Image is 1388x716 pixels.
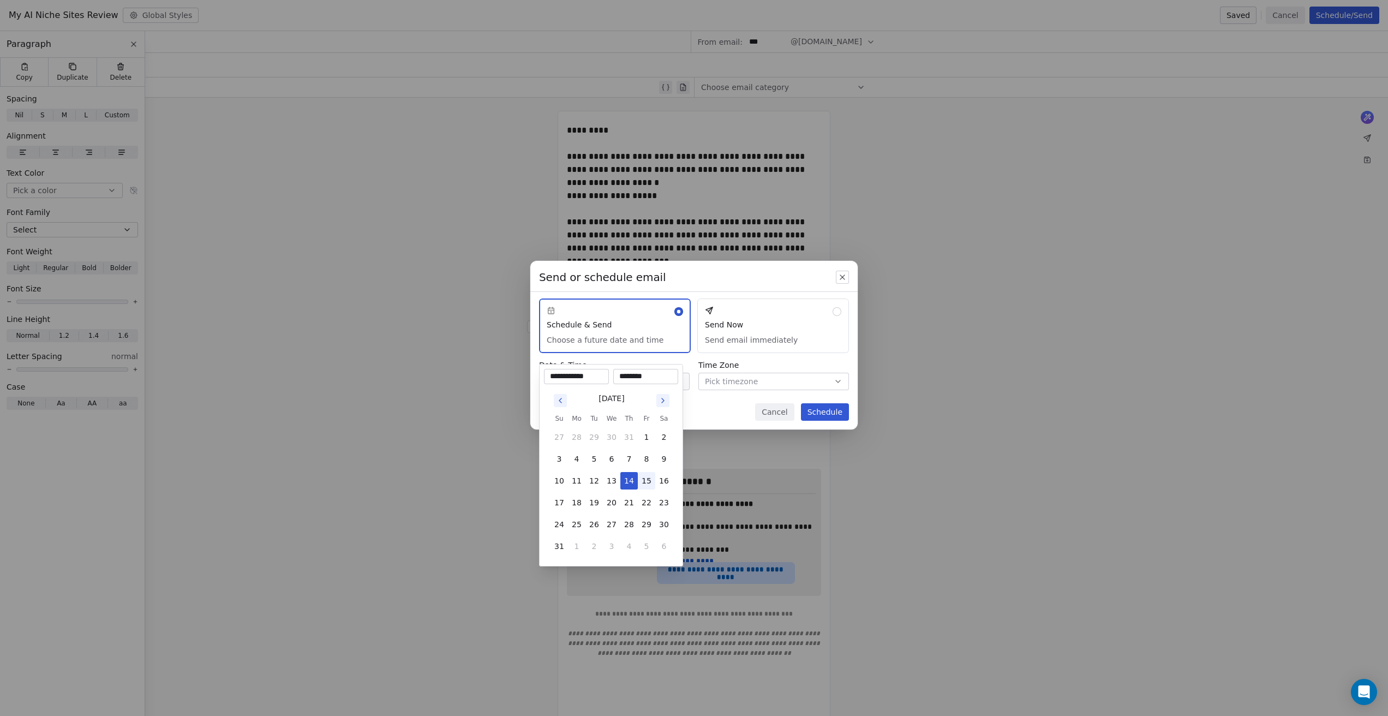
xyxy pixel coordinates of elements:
[568,516,585,533] button: 25
[551,494,568,511] button: 17
[620,450,638,468] button: 7
[603,472,620,490] button: 13
[585,538,603,555] button: 2
[655,538,673,555] button: 6
[568,428,585,446] button: 28
[620,413,638,424] th: Thursday
[585,472,603,490] button: 12
[585,494,603,511] button: 19
[568,450,585,468] button: 4
[585,428,603,446] button: 29
[551,516,568,533] button: 24
[551,413,568,424] th: Sunday
[553,393,568,408] button: Go to previous month
[551,538,568,555] button: 31
[638,494,655,511] button: 22
[599,393,624,404] div: [DATE]
[585,450,603,468] button: 5
[638,428,655,446] button: 1
[620,428,638,446] button: 31
[585,413,603,424] th: Tuesday
[603,494,620,511] button: 20
[603,428,620,446] button: 30
[638,516,655,533] button: 29
[638,413,655,424] th: Friday
[603,450,620,468] button: 6
[638,472,655,490] button: 15
[638,538,655,555] button: 5
[655,428,673,446] button: 2
[655,450,673,468] button: 9
[568,538,585,555] button: 1
[603,413,620,424] th: Wednesday
[551,428,568,446] button: 27
[603,538,620,555] button: 3
[620,472,638,490] button: 14
[620,516,638,533] button: 28
[551,472,568,490] button: 10
[655,494,673,511] button: 23
[568,494,585,511] button: 18
[551,450,568,468] button: 3
[620,538,638,555] button: 4
[620,494,638,511] button: 21
[655,472,673,490] button: 16
[638,450,655,468] button: 8
[568,413,585,424] th: Monday
[655,393,671,408] button: Go to next month
[585,516,603,533] button: 26
[655,516,673,533] button: 30
[603,516,620,533] button: 27
[568,472,585,490] button: 11
[655,413,673,424] th: Saturday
